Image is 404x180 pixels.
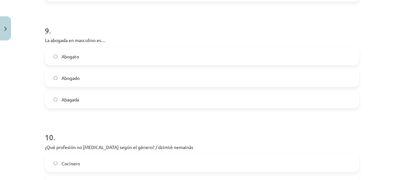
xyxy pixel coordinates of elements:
span: Cocinero [61,160,80,167]
span: Abagada [61,96,79,103]
h1: 10 . [45,121,359,142]
p: ¿Qué profesión no [MEDICAL_DATA] según el género? / dzimtē nemainās [45,143,359,150]
input: Cocinero [53,161,58,165]
h1: 9 . [45,15,359,35]
p: La abogada en masculino es… [45,37,359,44]
span: Abogato [61,53,79,60]
input: Abogato [53,54,58,59]
img: icon-close-lesson-0947bae3869378f0d4975bcd49f059093ad1ed9edebbc8119c70593378902aed.svg [4,27,7,31]
input: Abogado [53,76,58,80]
span: Abogado [61,75,80,82]
input: Abagada [53,97,58,102]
